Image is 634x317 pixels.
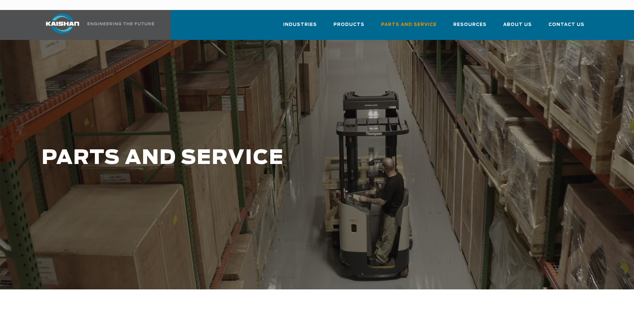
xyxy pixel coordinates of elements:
[283,21,317,29] span: Industries
[548,21,584,29] span: Contact Us
[503,16,532,39] a: About Us
[548,16,584,39] a: Contact Us
[453,21,487,29] span: Resources
[333,16,364,39] a: Products
[453,16,487,39] a: Resources
[283,16,317,39] a: Industries
[381,16,437,39] a: Parts and Service
[503,21,532,29] span: About Us
[381,21,437,29] span: Parts and Service
[38,10,155,40] a: Kaishan USA
[42,147,500,169] h1: PARTS AND SERVICE
[333,21,364,29] span: Products
[88,22,154,25] img: Engineering the future
[38,14,88,34] img: kaishan logo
